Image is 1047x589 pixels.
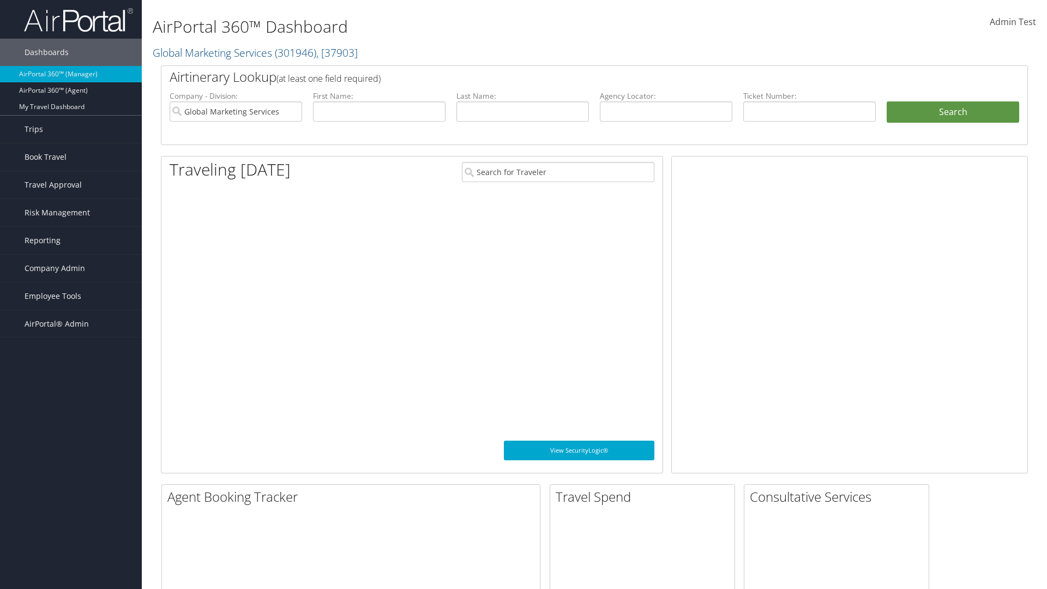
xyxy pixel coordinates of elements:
[276,73,381,85] span: (at least one field required)
[25,255,85,282] span: Company Admin
[275,45,316,60] span: ( 301946 )
[887,101,1019,123] button: Search
[153,45,358,60] a: Global Marketing Services
[313,91,446,101] label: First Name:
[170,68,947,86] h2: Airtinerary Lookup
[990,5,1036,39] a: Admin Test
[170,158,291,181] h1: Traveling [DATE]
[990,16,1036,28] span: Admin Test
[456,91,589,101] label: Last Name:
[25,227,61,254] span: Reporting
[25,283,81,310] span: Employee Tools
[750,488,929,506] h2: Consultative Services
[316,45,358,60] span: , [ 37903 ]
[25,116,43,143] span: Trips
[462,162,654,182] input: Search for Traveler
[504,441,654,460] a: View SecurityLogic®
[167,488,540,506] h2: Agent Booking Tracker
[25,310,89,338] span: AirPortal® Admin
[24,7,133,33] img: airportal-logo.png
[25,39,69,66] span: Dashboards
[743,91,876,101] label: Ticket Number:
[556,488,735,506] h2: Travel Spend
[25,143,67,171] span: Book Travel
[170,91,302,101] label: Company - Division:
[153,15,742,38] h1: AirPortal 360™ Dashboard
[25,199,90,226] span: Risk Management
[25,171,82,199] span: Travel Approval
[600,91,732,101] label: Agency Locator:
